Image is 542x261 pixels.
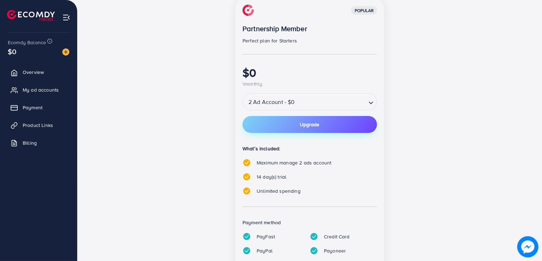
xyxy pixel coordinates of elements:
img: tick [310,232,318,241]
p: Payment method [243,218,377,227]
span: Maximum manage 2 ads account [257,159,331,166]
a: My ad accounts [5,83,72,97]
a: Payment [5,100,72,115]
span: $0 [8,46,16,57]
img: image [62,48,69,56]
span: Billing [23,139,37,146]
span: Upgrade [300,122,320,127]
img: tick [243,173,251,181]
button: Upgrade [243,116,377,133]
p: PayFast [257,232,275,241]
span: \monthly [243,80,262,87]
p: Payoneer [324,246,346,255]
img: tick [243,232,251,241]
span: Product Links [23,122,53,129]
span: My ad accounts [23,86,59,93]
p: PayPal [257,246,273,255]
span: Overview [23,69,44,76]
h1: $0 [243,66,377,79]
img: image [517,236,538,257]
div: Search for option [243,93,377,110]
span: Unlimited spending [257,187,301,195]
img: tick [310,246,318,255]
img: tick [243,246,251,255]
div: popular [351,6,377,15]
img: img [243,5,254,16]
img: tick [243,158,251,167]
span: Payment [23,104,42,111]
img: tick [243,187,251,195]
p: What’s included: [243,144,377,153]
a: Product Links [5,118,72,132]
span: 14 day(s) trial [257,173,286,180]
input: Search for option [297,96,366,108]
span: 2 Ad Account - $0 [247,95,296,108]
a: Billing [5,136,72,150]
span: Ecomdy Balance [8,39,46,46]
a: Overview [5,65,72,79]
p: Partnership Member [243,24,377,33]
p: Credit Card [324,232,350,241]
img: logo [7,10,55,21]
img: menu [62,13,70,22]
p: Perfect plan for Starters [243,36,377,45]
